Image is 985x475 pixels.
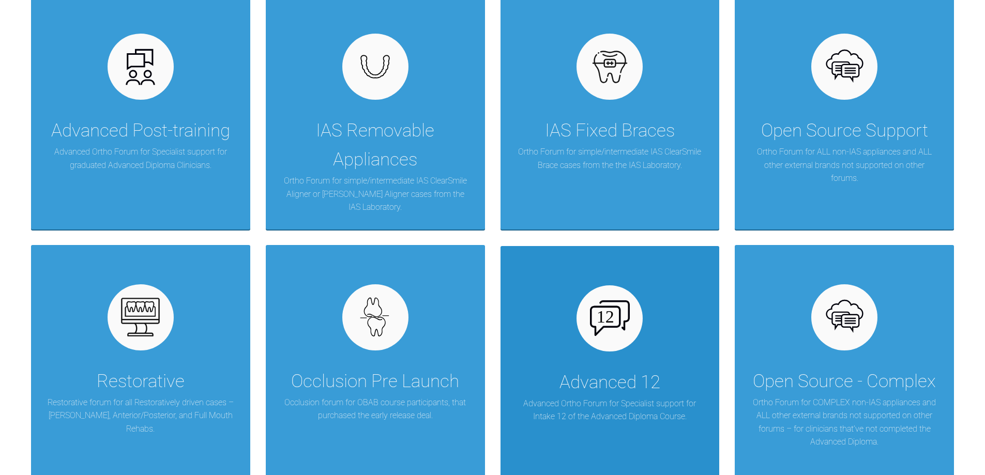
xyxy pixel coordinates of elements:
img: opensource.6e495855.svg [825,47,865,87]
p: Advanced Ortho Forum for Specialist support for Intake 12 of the Advanced Diploma Course. [516,397,704,423]
div: Open Source Support [761,116,928,145]
img: removables.927eaa4e.svg [355,52,395,82]
div: IAS Removable Appliances [281,116,469,174]
div: Open Source - Complex [753,367,936,396]
div: Advanced Post-training [51,116,230,145]
img: opensource.6e495855.svg [825,297,865,337]
img: advanced.73cea251.svg [120,47,160,87]
div: Advanced 12 [559,368,660,397]
img: restorative.65e8f6b6.svg [120,297,160,337]
p: Occlusion forum for OBAB course participants, that purchased the early release deal. [281,396,469,422]
div: Occlusion Pre Launch [291,367,459,396]
p: Restorative forum for all Restoratively driven cases – [PERSON_NAME], Anterior/Posterior, and Ful... [47,396,235,436]
p: Advanced Ortho Forum for Specialist support for graduated Advanced Diploma Clinicians. [47,145,235,172]
img: occlusion.8ff7a01c.svg [355,297,395,337]
img: fixed.9f4e6236.svg [590,47,630,87]
p: Ortho Forum for COMPLEX non-IAS appliances and ALL other external brands not supported on other f... [750,396,938,449]
p: Ortho Forum for simple/intermediate IAS ClearSmile Brace cases from the the IAS Laboratory. [516,145,704,172]
p: Ortho Forum for simple/intermediate IAS ClearSmile Aligner or [PERSON_NAME] Aligner cases from th... [281,174,469,214]
p: Ortho Forum for ALL non-IAS appliances and ALL other external brands not supported on other forums. [750,145,938,185]
div: Restorative [97,367,185,396]
img: advanced-12.503f70cd.svg [590,300,630,335]
div: IAS Fixed Braces [545,116,675,145]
